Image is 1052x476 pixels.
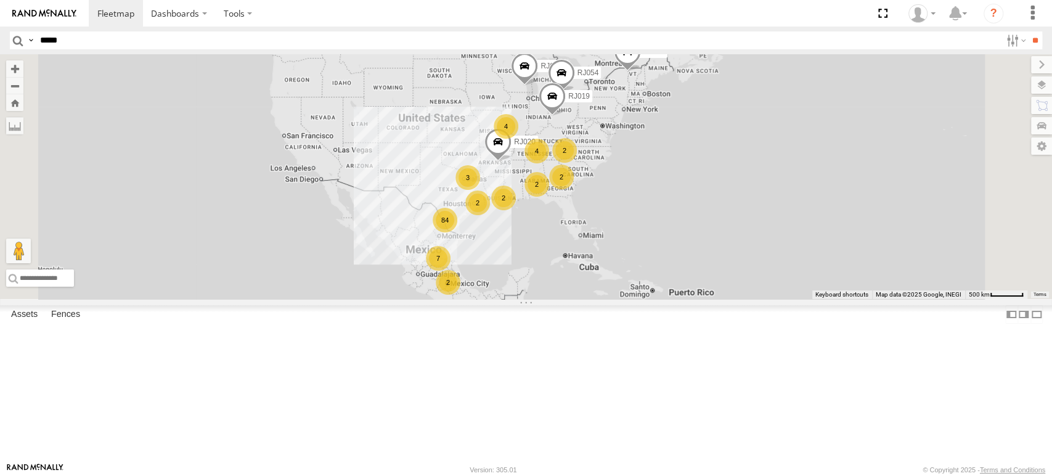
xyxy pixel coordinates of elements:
[643,47,664,56] span: RJ083
[6,117,23,134] label: Measure
[524,139,549,163] div: 4
[436,270,460,295] div: 2
[6,94,23,111] button: Zoom Home
[6,239,31,263] button: Drag Pegman onto the map to open Street View
[524,172,549,197] div: 2
[7,464,63,476] a: Visit our Website
[1017,305,1030,323] label: Dock Summary Table to the Right
[876,291,961,298] span: Map data ©2025 Google, INEGI
[984,4,1003,23] i: ?
[433,208,457,232] div: 84
[45,306,86,323] label: Fences
[552,138,577,163] div: 2
[549,165,574,189] div: 2
[12,9,76,18] img: rand-logo.svg
[455,165,480,190] div: 3
[1005,305,1017,323] label: Dock Summary Table to the Left
[6,77,23,94] button: Zoom out
[465,191,490,215] div: 2
[26,31,36,49] label: Search Query
[568,92,590,101] span: RJ019
[904,4,940,23] div: CSR RAJO
[965,290,1027,299] button: Map Scale: 500 km per 51 pixels
[1030,305,1043,323] label: Hide Summary Table
[514,137,536,146] span: RJ020
[577,68,598,77] span: RJ054
[1031,137,1052,155] label: Map Settings
[969,291,990,298] span: 500 km
[426,246,451,271] div: 7
[491,186,516,210] div: 2
[5,306,44,323] label: Assets
[815,290,868,299] button: Keyboard shortcuts
[540,61,562,70] span: RJ086
[1034,292,1046,297] a: Terms
[6,60,23,77] button: Zoom in
[470,466,516,474] div: Version: 305.01
[923,466,1045,474] div: © Copyright 2025 -
[980,466,1045,474] a: Terms and Conditions
[1001,31,1028,49] label: Search Filter Options
[494,114,518,139] div: 4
